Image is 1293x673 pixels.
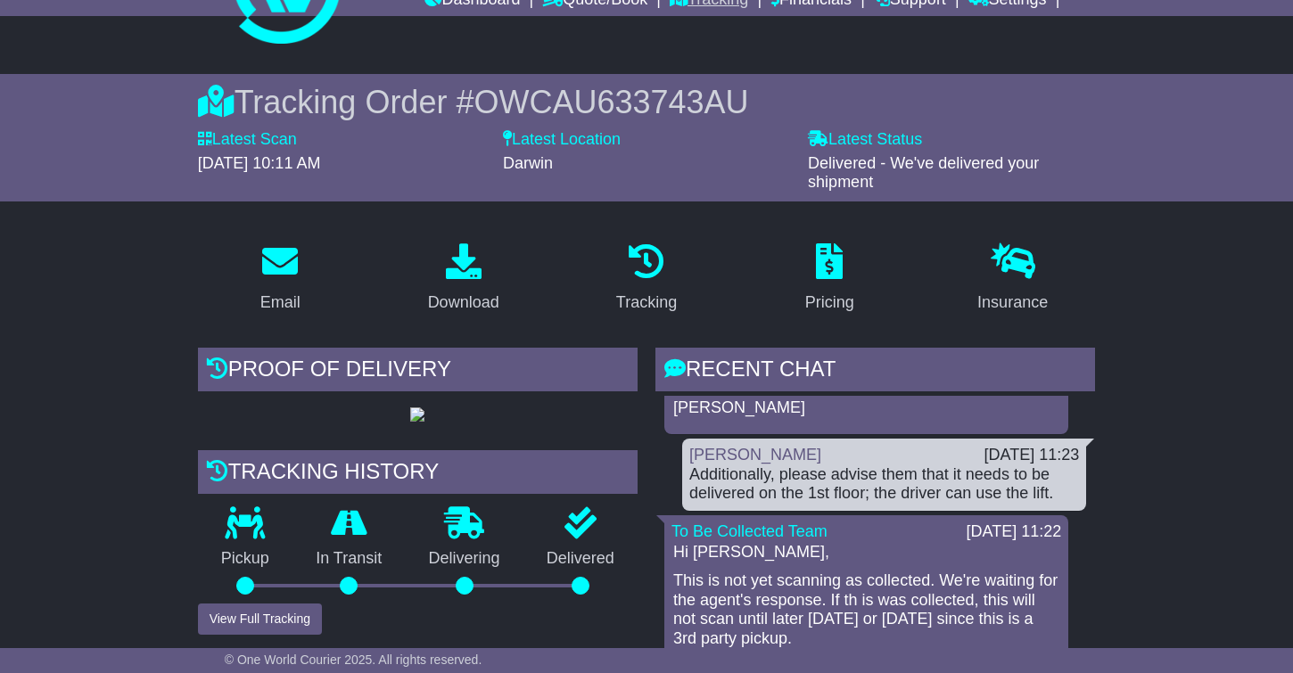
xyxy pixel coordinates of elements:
span: [DATE] 10:11 AM [198,154,321,172]
div: RECENT CHAT [655,348,1095,396]
div: Insurance [977,291,1048,315]
a: [PERSON_NAME] [689,446,821,464]
p: Delivering [405,549,523,569]
div: Additionally, please advise them that it needs to be delivered on the 1st floor; the driver can u... [689,465,1079,504]
label: Latest Status [808,130,922,150]
span: Darwin [503,154,553,172]
span: © One World Courier 2025. All rights reserved. [225,652,482,667]
a: Insurance [966,237,1059,321]
div: Download [428,291,499,315]
div: Tracking history [198,450,638,498]
div: Email [260,291,301,315]
a: Download [416,237,511,321]
label: Latest Location [503,130,621,150]
div: [DATE] 11:23 [984,446,1080,465]
img: GetPodImage [410,407,424,422]
p: [PERSON_NAME] [673,398,1059,418]
a: To Be Collected Team [671,522,828,540]
div: Tracking [616,291,677,315]
p: Delivered [523,549,638,569]
a: Email [249,237,312,321]
span: OWCAU633743AU [474,84,748,120]
a: Tracking [605,237,688,321]
button: View Full Tracking [198,603,322,635]
a: Pricing [794,237,866,321]
div: Pricing [805,291,854,315]
p: This is not yet scanning as collected. We're waiting for the agent's response. If th is was colle... [673,571,1059,648]
p: In Transit [292,549,405,569]
label: Latest Scan [198,130,297,150]
div: [DATE] 11:22 [967,522,1062,542]
p: Pickup [198,549,292,569]
p: Hi [PERSON_NAME], [673,543,1059,562]
div: Tracking Order # [198,83,1096,121]
div: Proof of Delivery [198,348,638,396]
span: Delivered - We've delivered your shipment [808,154,1039,192]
